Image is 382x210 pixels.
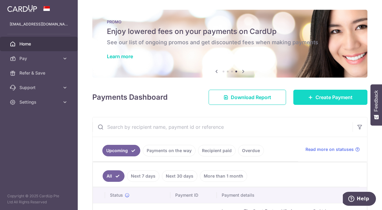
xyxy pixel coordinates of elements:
a: Recipient paid [198,145,236,156]
a: Payments on the way [143,145,196,156]
input: Search by recipient name, payment id or reference [93,117,353,137]
h4: Payments Dashboard [92,92,168,103]
span: Read more on statuses [305,146,354,152]
a: Overdue [238,145,264,156]
p: PROMO [107,19,353,24]
a: Learn more [107,53,133,59]
a: More than 1 month [200,170,247,182]
img: Latest Promos banner [92,10,367,78]
span: Refer & Save [19,70,60,76]
span: Support [19,85,60,91]
a: Next 30 days [162,170,197,182]
img: CardUp [7,5,37,12]
span: Home [19,41,60,47]
th: Payment ID [170,187,217,203]
a: Create Payment [293,90,367,105]
span: Feedback [373,90,379,112]
span: Create Payment [315,94,353,101]
button: Feedback - Show survey [370,84,382,125]
h6: See our list of ongoing promos and get discounted fees when making payments [107,39,353,46]
th: Payment details [217,187,352,203]
a: Next 7 days [127,170,159,182]
span: Download Report [231,94,271,101]
a: Upcoming [102,145,140,156]
span: Settings [19,99,60,105]
h5: Enjoy lowered fees on your payments on CardUp [107,27,353,36]
iframe: Opens a widget where you can find more information [343,192,376,207]
span: Pay [19,55,60,62]
p: [EMAIL_ADDRESS][DOMAIN_NAME] [10,21,68,27]
a: All [103,170,124,182]
a: Read more on statuses [305,146,360,152]
a: Download Report [209,90,286,105]
span: Status [110,192,123,198]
